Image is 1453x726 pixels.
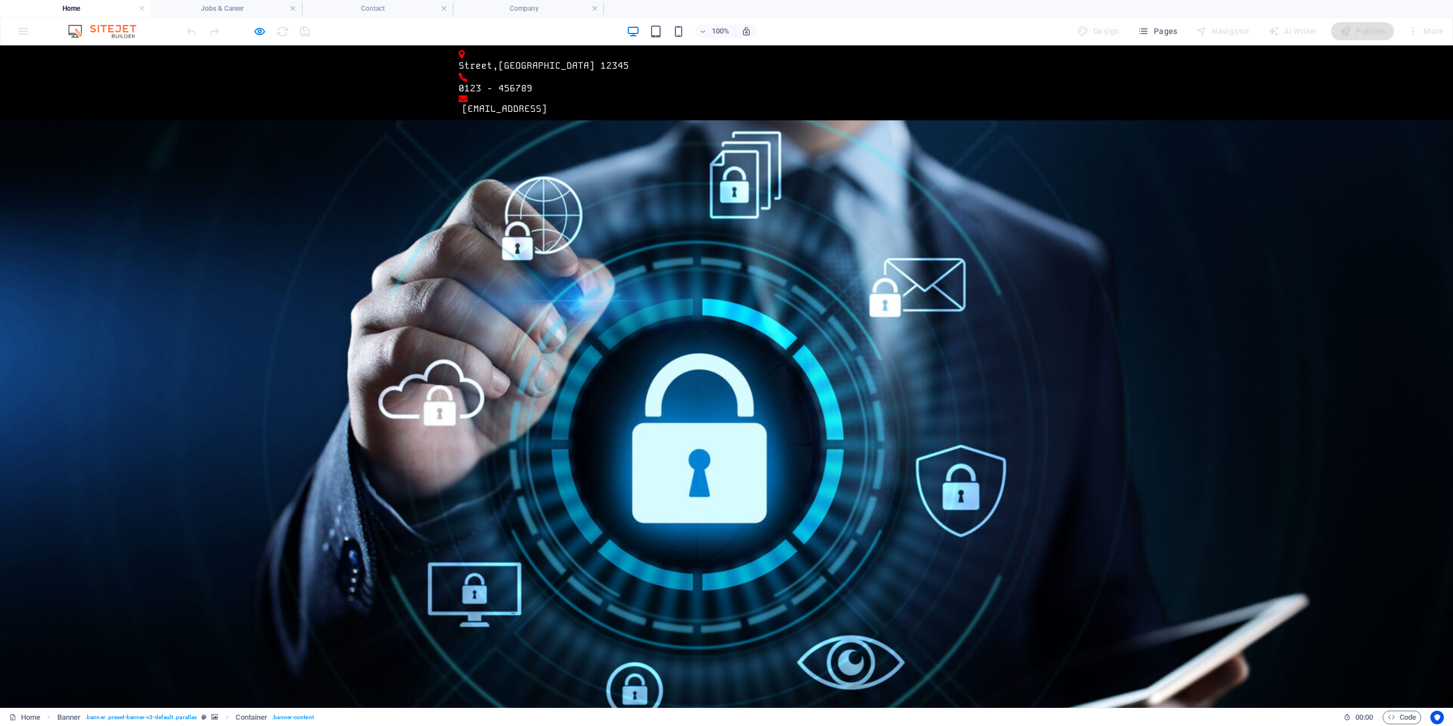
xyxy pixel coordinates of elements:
span: Code [1388,711,1416,724]
span: Pages [1137,26,1177,37]
span: 00 00 [1355,711,1373,724]
span: Click to select. Double-click to edit [57,711,81,724]
h6: 100% [712,24,730,38]
span: 0123 - 456789 [459,37,532,49]
button: Pages [1133,22,1182,40]
h4: Company [453,2,604,15]
a: [EMAIL_ADDRESS] [462,57,547,69]
nav: breadcrumb [57,711,314,724]
span: . banner-content [272,711,313,724]
button: Code [1383,711,1421,724]
span: : [1363,713,1365,721]
a: Click to cancel selection. Double-click to open Pages [9,711,40,724]
span: [GEOGRAPHIC_DATA] [498,14,595,26]
i: On resize automatically adjust zoom level to fit chosen device. [741,26,751,36]
img: Editor Logo [65,24,150,38]
div: Design (Ctrl+Alt+Y) [1073,22,1124,40]
h4: Contact [302,2,453,15]
span: . banner .preset-banner-v3-default .parallax [85,711,197,724]
button: 100% [695,24,735,38]
h6: Session time [1343,711,1374,724]
i: This element contains a background [211,714,218,720]
h4: Jobs & Career [151,2,302,15]
button: Usercentrics [1430,711,1444,724]
span: 12345 [600,14,629,26]
p: , [459,14,985,27]
span: Click to select. Double-click to edit [236,711,267,724]
i: This element is a customizable preset [201,714,207,720]
span: Street [459,14,493,26]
